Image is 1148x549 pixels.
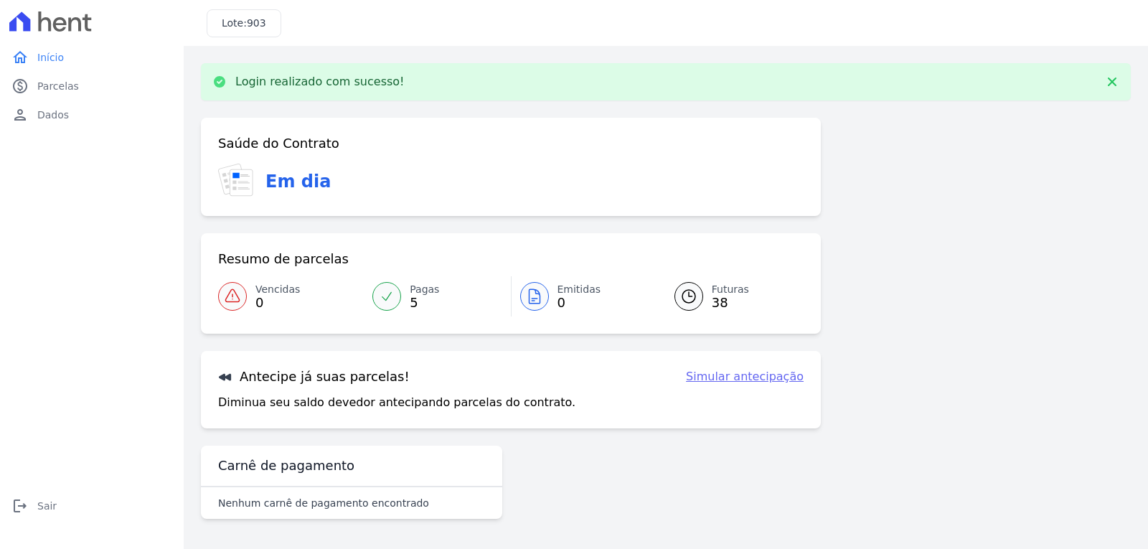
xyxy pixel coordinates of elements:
[11,78,29,95] i: paid
[218,394,575,411] p: Diminua seu saldo devedor antecipando parcelas do contrato.
[364,276,510,316] a: Pagas 5
[410,297,439,309] span: 5
[686,368,804,385] a: Simular antecipação
[218,250,349,268] h3: Resumo de parcelas
[11,106,29,123] i: person
[712,282,749,297] span: Futuras
[6,43,178,72] a: homeInício
[37,79,79,93] span: Parcelas
[557,297,601,309] span: 0
[218,496,429,510] p: Nenhum carnê de pagamento encontrado
[218,135,339,152] h3: Saúde do Contrato
[657,276,804,316] a: Futuras 38
[247,17,266,29] span: 903
[218,276,364,316] a: Vencidas 0
[11,497,29,515] i: logout
[222,16,266,31] h3: Lote:
[557,282,601,297] span: Emitidas
[11,49,29,66] i: home
[712,297,749,309] span: 38
[410,282,439,297] span: Pagas
[37,499,57,513] span: Sair
[6,492,178,520] a: logoutSair
[37,50,64,65] span: Início
[218,368,410,385] h3: Antecipe já suas parcelas!
[265,169,331,194] h3: Em dia
[255,297,300,309] span: 0
[6,100,178,129] a: personDados
[37,108,69,122] span: Dados
[218,457,354,474] h3: Carnê de pagamento
[235,75,405,89] p: Login realizado com sucesso!
[255,282,300,297] span: Vencidas
[512,276,657,316] a: Emitidas 0
[6,72,178,100] a: paidParcelas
